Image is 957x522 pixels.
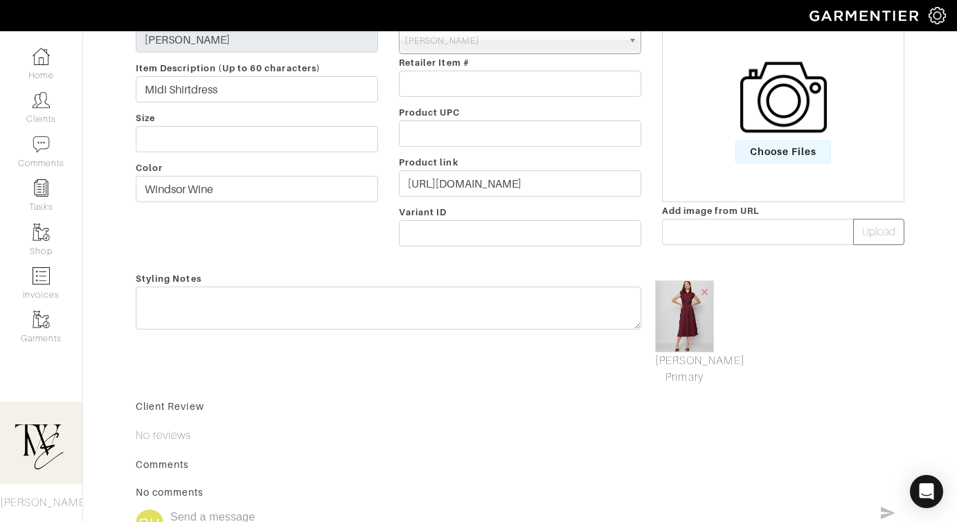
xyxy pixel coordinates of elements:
[405,27,623,55] span: [PERSON_NAME]
[910,475,943,508] div: Open Intercom Messenger
[136,269,202,289] span: Styling Notes
[803,3,929,28] img: garmentier-logo-header-white-b43fb05a5012e4ada735d5af1a66efaba907eab6374d6393d1fbf88cb4ef424d.png
[655,280,714,352] img: 851119_6143.jpeg
[929,7,946,24] img: gear-icon-white-bd11855cb880d31180b6d7d6211b90ccbf57a29d726f0c71d8c61bd08dd39cc2.png
[33,91,50,109] img: clients-icon-6bae9207a08558b7cb47a8932f037763ab4055f8c8b6bfacd5dc20c3e0201464.png
[136,458,904,471] div: Comments
[136,427,904,444] p: No reviews
[33,311,50,328] img: garments-icon-b7da505a4dc4fd61783c78ac3ca0ef83fa9d6f193b1c9dc38574b1d14d53ca28.png
[136,485,904,499] div: No comments
[399,57,469,68] span: Retailer Item #
[735,141,832,163] span: Choose Files
[33,224,50,241] img: garments-icon-b7da505a4dc4fd61783c78ac3ca0ef83fa9d6f193b1c9dc38574b1d14d53ca28.png
[399,207,447,217] span: Variant ID
[136,113,155,123] span: Size
[33,267,50,285] img: orders-icon-0abe47150d42831381b5fb84f609e132dff9fe21cb692f30cb5eec754e2cba89.png
[655,352,714,386] a: Mark As Primary
[136,63,321,73] span: Item Description (Up to 60 characters)
[399,157,458,168] span: Product link
[399,107,460,118] span: Product UPC
[699,282,710,301] span: ×
[33,136,50,153] img: comment-icon-a0a6a9ef722e966f86d9cbdc48e553b5cf19dbc54f86b18d962a5391bc8f6eb6.png
[136,163,163,173] span: Color
[136,399,904,413] div: Client Review
[740,54,827,141] img: camera-icon-fc4d3dba96d4bd47ec8a31cd2c90eca330c9151d3c012df1ec2579f4b5ff7bac.png
[33,179,50,197] img: reminder-icon-8004d30b9f0a5d33ae49ab947aed9ed385cf756f9e5892f1edd6e32f2345188e.png
[662,206,760,216] span: Add image from URL
[33,48,50,65] img: dashboard-icon-dbcd8f5a0b271acd01030246c82b418ddd0df26cd7fceb0bd07c9910d44c42f6.png
[853,219,904,245] button: Upload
